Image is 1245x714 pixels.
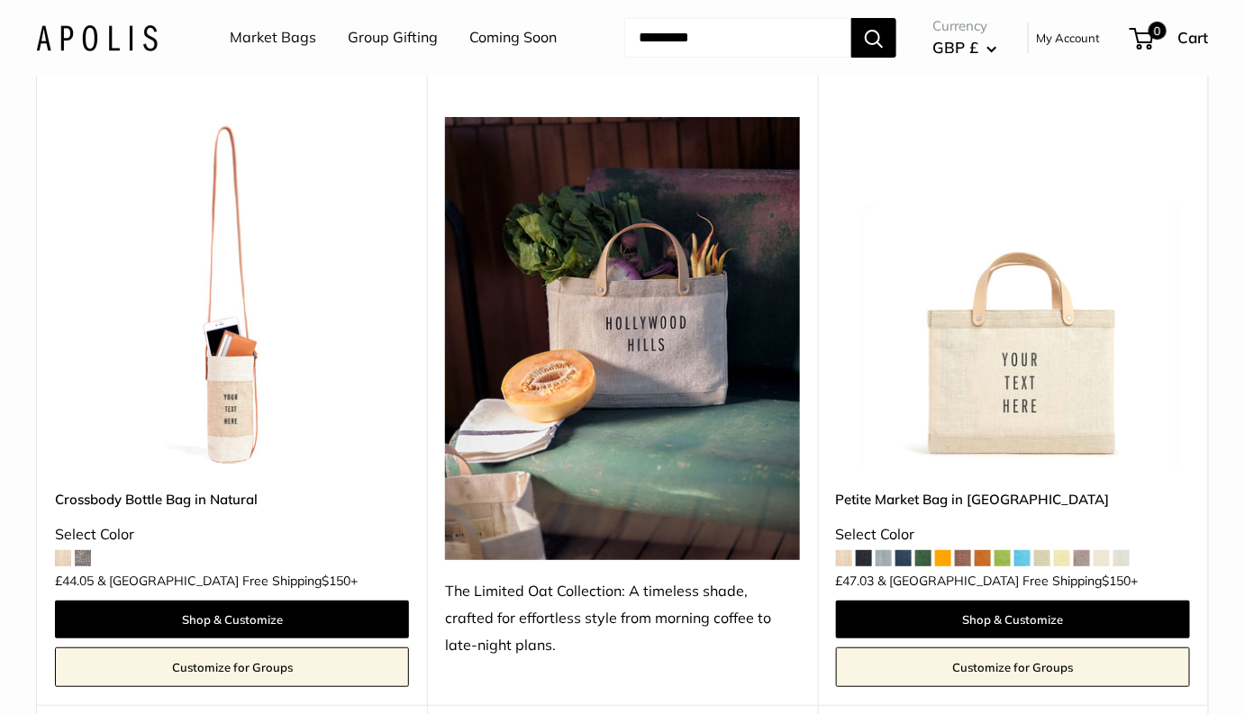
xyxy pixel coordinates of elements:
[445,578,799,659] div: The Limited Oat Collection: A timeless shade, crafted for effortless style from morning coffee to...
[932,14,997,39] span: Currency
[851,18,896,58] button: Search
[932,38,978,57] span: GBP £
[836,647,1190,687] a: Customize for Groups
[836,521,1190,548] div: Select Color
[878,574,1139,587] span: & [GEOGRAPHIC_DATA] Free Shipping +
[836,117,1190,471] img: Petite Market Bag in Oat
[836,489,1190,510] a: Petite Market Bag in [GEOGRAPHIC_DATA]
[932,33,997,62] button: GBP £
[55,601,409,638] a: Shop & Customize
[55,574,94,587] span: £44.05
[836,601,1190,638] a: Shop & Customize
[97,574,358,587] span: & [GEOGRAPHIC_DATA] Free Shipping +
[36,24,158,50] img: Apolis
[1131,23,1209,52] a: 0 Cart
[836,574,875,587] span: £47.03
[55,647,409,687] a: Customize for Groups
[55,117,409,471] a: description_Our first Crossbody Bottle Bagdescription_Effortless Style
[55,521,409,548] div: Select Color
[836,117,1190,471] a: Petite Market Bag in OatPetite Market Bag in Oat
[230,24,316,51] a: Market Bags
[445,117,799,560] img: The Limited Oat Collection: A timeless shade, crafted for effortless style from morning coffee to...
[1103,573,1131,589] span: $150
[55,489,409,510] a: Crossbody Bottle Bag in Natural
[469,24,557,51] a: Coming Soon
[322,573,350,589] span: $150
[1036,27,1100,49] a: My Account
[624,18,851,58] input: Search...
[1178,28,1209,47] span: Cart
[348,24,438,51] a: Group Gifting
[1149,22,1167,40] span: 0
[55,117,409,471] img: description_Our first Crossbody Bottle Bag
